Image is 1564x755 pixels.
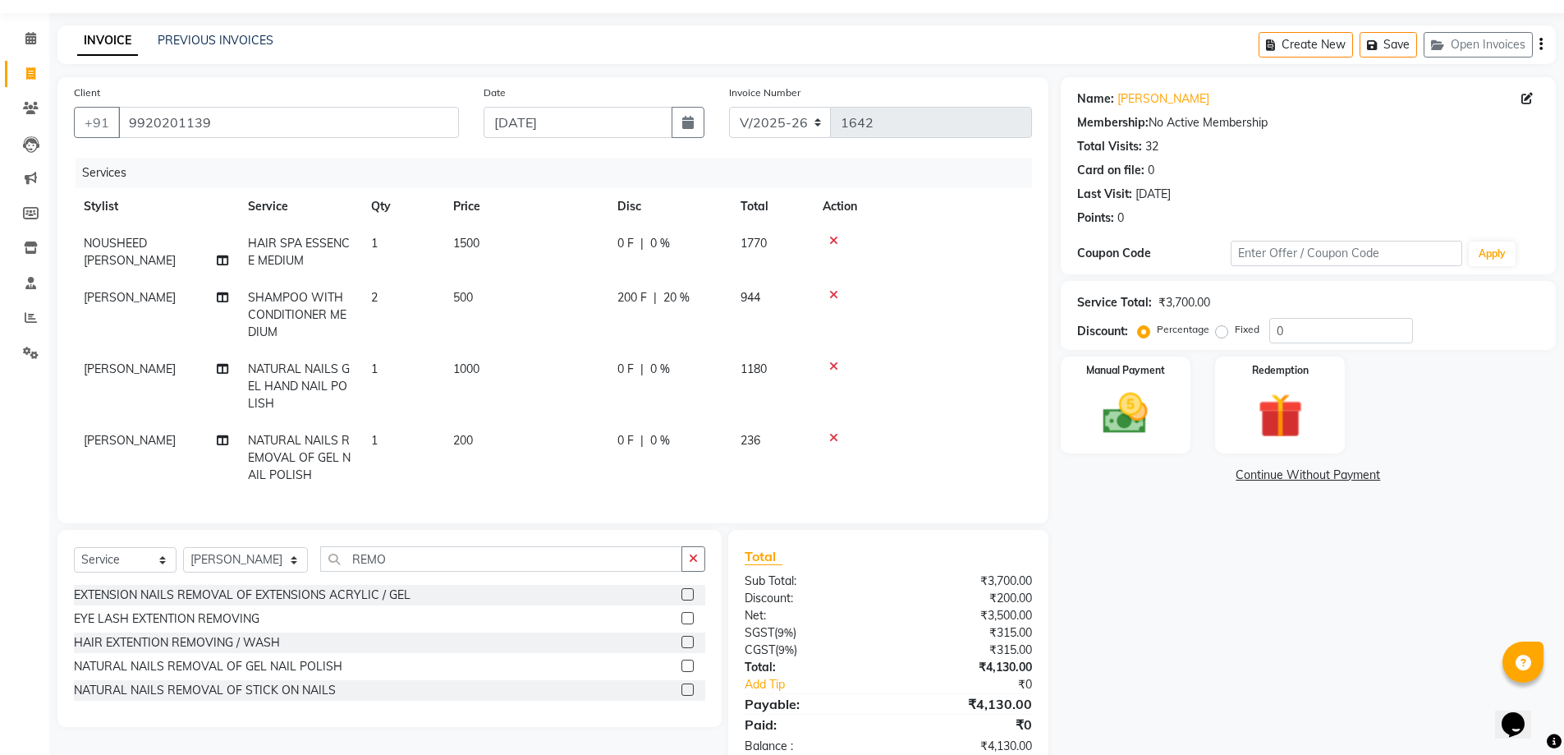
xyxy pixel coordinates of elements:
span: 1000 [453,361,479,376]
label: Manual Payment [1086,363,1165,378]
span: 20 % [663,289,690,306]
div: Services [76,158,1044,188]
div: ₹3,700.00 [1158,294,1210,311]
span: 1 [371,236,378,251]
div: No Active Membership [1077,114,1539,131]
span: [PERSON_NAME] [84,433,176,448]
label: Redemption [1252,363,1309,378]
span: SGST [745,625,774,640]
label: Date [484,85,506,100]
span: [PERSON_NAME] [84,361,176,376]
span: 1180 [741,361,767,376]
span: 9% [777,626,793,639]
div: Discount: [1077,323,1128,340]
div: Last Visit: [1077,186,1132,203]
div: Payable: [732,694,888,714]
input: Enter Offer / Coupon Code [1231,241,1462,266]
div: 32 [1145,138,1158,155]
div: Total: [732,659,888,676]
span: NOUSHEED [PERSON_NAME] [84,236,176,268]
div: Net: [732,607,888,624]
div: ₹315.00 [888,642,1044,659]
div: Paid: [732,715,888,734]
span: 9% [778,643,794,656]
div: ₹3,700.00 [888,573,1044,590]
th: Price [443,188,608,225]
label: Client [74,85,100,100]
div: Service Total: [1077,294,1152,311]
span: | [640,361,644,378]
div: ( ) [732,642,888,659]
div: Discount: [732,590,888,607]
div: ₹0 [915,676,1044,693]
div: ₹3,500.00 [888,607,1044,624]
button: Save [1360,32,1417,58]
span: 0 F [617,361,634,378]
label: Fixed [1235,322,1259,337]
th: Total [731,188,813,225]
span: 1770 [741,236,767,251]
span: 500 [453,290,473,305]
span: SHAMPOO WITH CONDITIONER MEDIUM [248,290,346,339]
span: CGST [745,642,775,657]
span: 200 [453,433,473,448]
span: 0 F [617,235,634,252]
div: Coupon Code [1077,245,1231,262]
th: Action [813,188,1032,225]
span: 236 [741,433,760,448]
div: 0 [1148,162,1154,179]
div: 0 [1117,209,1124,227]
div: EYE LASH EXTENTION REMOVING [74,610,259,628]
div: ₹4,130.00 [888,738,1044,755]
div: ₹4,130.00 [888,659,1044,676]
button: Open Invoices [1424,32,1533,58]
div: Sub Total: [732,573,888,590]
img: _gift.svg [1244,388,1317,444]
div: ( ) [732,624,888,642]
th: Qty [361,188,443,225]
span: 1 [371,433,378,448]
div: ₹0 [888,715,1044,734]
a: [PERSON_NAME] [1117,90,1209,108]
th: Service [238,188,361,225]
div: Total Visits: [1077,138,1142,155]
button: Apply [1469,242,1516,266]
div: NATURAL NAILS REMOVAL OF STICK ON NAILS [74,682,336,699]
span: Total [745,548,782,565]
span: NATURAL NAILS GEL HAND NAIL POLISH [248,361,350,411]
img: _cash.svg [1089,388,1162,440]
span: 0 % [650,432,670,449]
div: Points: [1077,209,1114,227]
span: 200 F [617,289,647,306]
span: 1500 [453,236,479,251]
span: | [640,432,644,449]
div: ₹4,130.00 [888,694,1044,714]
input: Search or Scan [320,546,682,572]
span: [PERSON_NAME] [84,290,176,305]
span: 0 % [650,361,670,378]
button: +91 [74,107,120,138]
span: 944 [741,290,760,305]
a: Add Tip [732,676,914,693]
label: Percentage [1157,322,1209,337]
div: ₹315.00 [888,624,1044,642]
span: 2 [371,290,378,305]
div: NATURAL NAILS REMOVAL OF GEL NAIL POLISH [74,658,342,675]
div: Name: [1077,90,1114,108]
span: NATURAL NAILS REMOVAL OF GEL NAIL POLISH [248,433,351,482]
iframe: chat widget [1495,689,1548,739]
div: [DATE] [1135,186,1171,203]
a: INVOICE [77,26,138,56]
span: HAIR SPA ESSENCE MEDIUM [248,236,350,268]
div: EXTENSION NAILS REMOVAL OF EXTENSIONS ACRYLIC / GEL [74,587,410,604]
a: PREVIOUS INVOICES [158,33,273,48]
span: 1 [371,361,378,376]
th: Stylist [74,188,238,225]
div: ₹200.00 [888,590,1044,607]
div: Membership: [1077,114,1149,131]
button: Create New [1259,32,1353,58]
div: HAIR EXTENTION REMOVING / WASH [74,634,280,651]
span: | [640,235,644,252]
div: Balance : [732,738,888,755]
a: Continue Without Payment [1064,467,1553,484]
